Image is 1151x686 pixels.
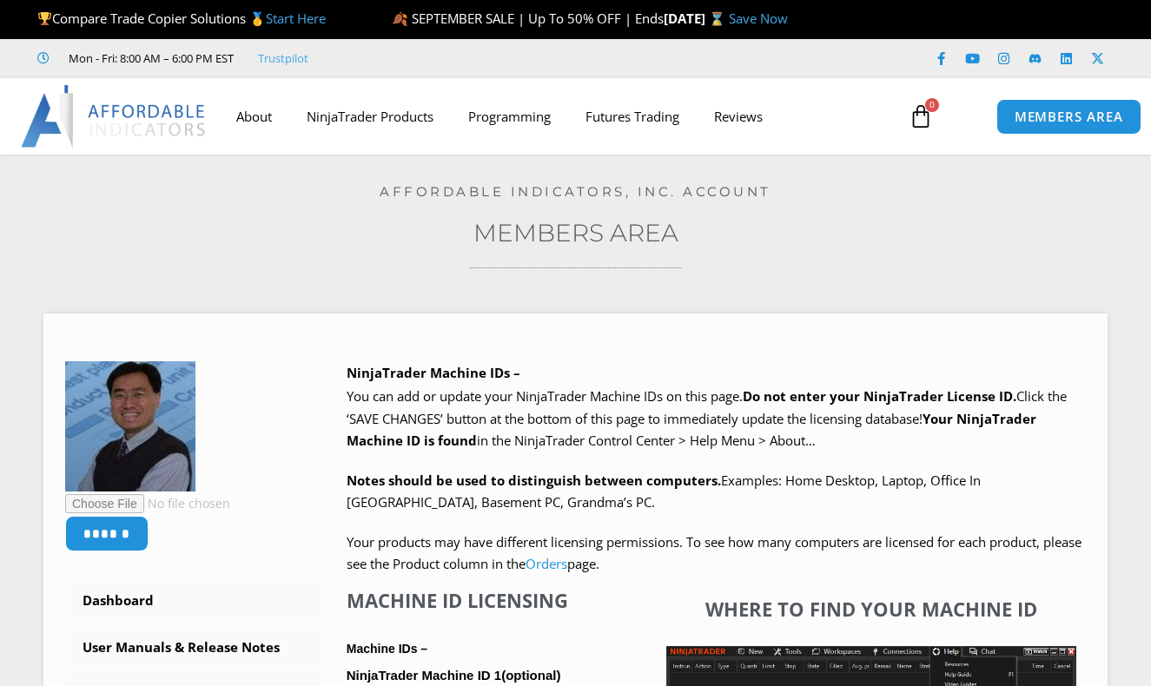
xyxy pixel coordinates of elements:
img: 🏆 [38,12,51,25]
a: Programming [451,96,568,136]
span: Click the ‘SAVE CHANGES’ button at the bottom of this page to immediately update the licensing da... [347,387,1067,449]
a: About [219,96,289,136]
h4: Machine ID Licensing [347,589,645,611]
span: 0 [925,98,939,112]
a: MEMBERS AREA [996,99,1141,135]
a: Affordable Indicators, Inc. Account [380,183,771,200]
span: Your products may have different licensing permissions. To see how many computers are licensed fo... [347,533,1082,573]
a: 0 [883,91,959,142]
a: Dashboard [65,578,321,623]
strong: Machine IDs – [347,642,427,656]
a: Start Here [266,10,326,27]
b: NinjaTrader Machine IDs – [347,364,520,381]
a: Save Now [729,10,788,27]
a: Trustpilot [258,48,308,69]
span: MEMBERS AREA [1015,110,1123,123]
strong: [DATE] ⌛ [664,10,729,27]
a: User Manuals & Release Notes [65,625,321,670]
b: Do not enter your NinjaTrader License ID. [743,387,1016,405]
span: Mon - Fri: 8:00 AM – 6:00 PM EST [64,48,234,69]
a: Futures Trading [568,96,697,136]
strong: Notes should be used to distinguish between computers. [347,472,721,489]
h4: Where to find your Machine ID [666,597,1076,620]
a: Members Area [473,218,678,247]
span: You can add or update your NinjaTrader Machine IDs on this page. [347,387,743,405]
img: f1346f78e1056ed2b91f178d57d712615d321fdffe8a50094914484cdf0f4246 [65,361,195,491]
a: Orders [526,555,567,572]
a: NinjaTrader Products [289,96,451,136]
span: Compare Trade Copier Solutions 🥇 [37,10,326,27]
span: Examples: Home Desktop, Laptop, Office In [GEOGRAPHIC_DATA], Basement PC, Grandma’s PC. [347,472,981,511]
span: 🍂 SEPTEMBER SALE | Up To 50% OFF | Ends [392,10,664,27]
a: Reviews [697,96,780,136]
img: LogoAI | Affordable Indicators – NinjaTrader [21,85,208,148]
span: (optional) [501,668,560,683]
nav: Menu [219,96,898,136]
